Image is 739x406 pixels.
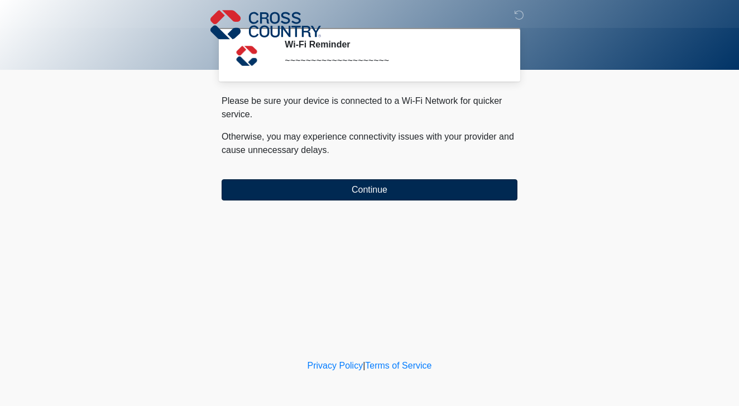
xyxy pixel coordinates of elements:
[365,361,431,370] a: Terms of Service
[210,8,321,41] img: Cross Country Logo
[222,130,517,157] p: Otherwise, you may experience connectivity issues with your provider and cause unnecessary delays
[327,145,329,155] span: .
[363,361,365,370] a: |
[285,54,501,68] div: ~~~~~~~~~~~~~~~~~~~~
[222,94,517,121] p: Please be sure your device is connected to a Wi-Fi Network for quicker service.
[230,39,263,73] img: Agent Avatar
[308,361,363,370] a: Privacy Policy
[222,179,517,200] button: Continue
